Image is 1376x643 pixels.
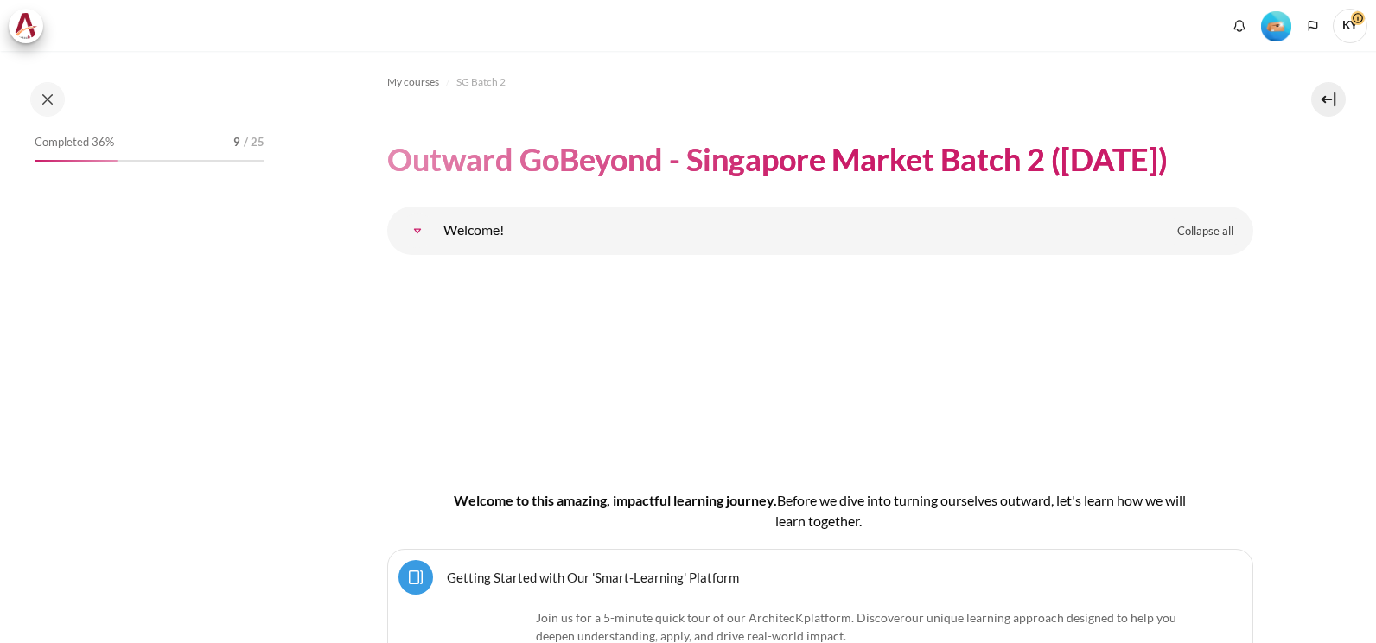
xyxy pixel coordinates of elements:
[456,72,506,92] a: SG Batch 2
[387,68,1253,96] nav: Navigation bar
[775,492,1186,529] span: efore we dive into turning ourselves outward, let's learn how we will learn together.
[14,13,38,39] img: Architeck
[456,74,506,90] span: SG Batch 2
[777,492,786,508] span: B
[1261,10,1291,41] div: Level #2
[1300,13,1326,39] button: Languages
[1333,9,1367,43] a: User menu
[35,160,118,162] div: 36%
[1164,217,1246,246] a: Collapse all
[1333,9,1367,43] span: KY
[1226,13,1252,39] div: Show notification window with no new notifications
[387,72,439,92] a: My courses
[447,569,739,585] a: Getting Started with Our 'Smart-Learning' Platform
[9,9,52,43] a: Architeck Architeck
[1177,223,1233,240] span: Collapse all
[387,74,439,90] span: My courses
[35,134,114,151] span: Completed 36%
[244,134,264,151] span: / 25
[1261,11,1291,41] img: Level #2
[233,134,240,151] span: 9
[400,213,435,248] a: Welcome!
[443,490,1198,532] h4: Welcome to this amazing, impactful learning journey.
[1254,10,1298,41] a: Level #2
[387,139,1168,180] h1: Outward GoBeyond - Singapore Market Batch 2 ([DATE])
